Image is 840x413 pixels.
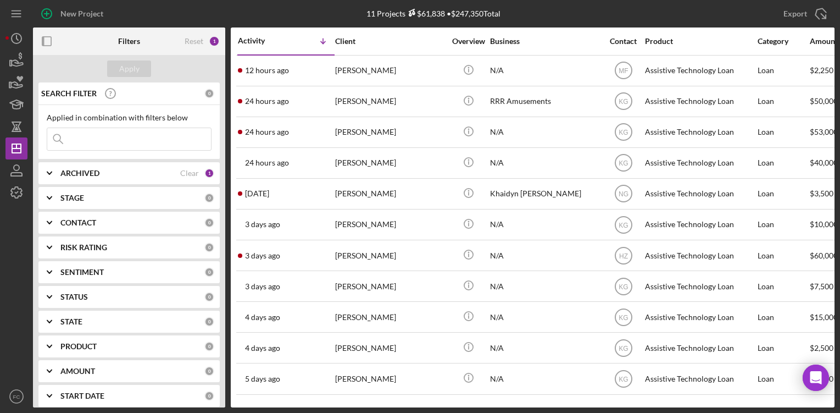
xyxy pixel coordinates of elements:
div: Assistive Technology Loan [645,302,755,332]
div: Contact [603,37,644,46]
b: SENTIMENT [60,268,104,277]
div: Business [490,37,600,46]
div: [PERSON_NAME] [335,148,445,178]
span: $10,000 [810,219,838,229]
span: $3,500 [810,189,833,198]
b: Filters [118,37,140,46]
div: Assistive Technology Loan [645,210,755,239]
div: Export [783,3,807,25]
span: $15,000 [810,312,838,322]
div: N/A [490,333,600,362]
div: [PERSON_NAME] [335,87,445,116]
div: Loan [758,302,809,332]
div: Reset [185,37,203,46]
div: N/A [490,148,600,178]
b: RISK RATING [60,243,107,252]
div: 1 [209,36,220,47]
span: $7,500 [810,282,833,291]
div: Loan [758,118,809,147]
text: KG [619,344,628,352]
div: N/A [490,241,600,270]
div: 0 [204,342,214,351]
span: $40,000 [810,158,838,167]
span: $60,000 [810,251,838,260]
b: START DATE [60,392,104,400]
div: Loan [758,333,809,362]
time: 2025-08-31 18:31 [245,220,280,229]
div: Open Intercom Messenger [803,365,829,391]
div: Activity [238,36,286,45]
time: 2025-08-31 14:39 [245,251,280,260]
div: Loan [758,241,809,270]
div: Loan [758,148,809,178]
div: [PERSON_NAME] [335,210,445,239]
span: $53,000 [810,127,838,136]
div: N/A [490,272,600,301]
div: Category [758,37,809,46]
span: $50,000 [810,96,838,106]
text: KG [619,376,628,383]
time: 2025-09-02 18:23 [245,158,289,167]
text: KG [619,313,628,321]
div: Loan [758,364,809,393]
b: SEARCH FILTER [41,89,97,98]
text: HZ [619,252,628,260]
text: NG [619,190,628,198]
div: 1 [204,168,214,178]
button: Export [772,3,835,25]
div: 11 Projects • $247,350 Total [366,9,500,18]
div: [PERSON_NAME] [335,272,445,301]
div: Assistive Technology Loan [645,118,755,147]
time: 2025-09-02 18:31 [245,128,289,136]
div: Assistive Technology Loan [645,179,755,208]
b: STATUS [60,293,88,301]
b: AMOUNT [60,367,95,376]
b: STATE [60,317,82,326]
div: Apply [119,60,140,77]
div: [PERSON_NAME] [335,364,445,393]
span: $2,250 [810,65,833,75]
text: FC [13,394,20,400]
div: Overview [448,37,489,46]
div: [PERSON_NAME] [335,118,445,147]
b: PRODUCT [60,342,97,351]
div: New Project [60,3,103,25]
b: CONTACT [60,218,96,227]
div: Client [335,37,445,46]
time: 2025-08-30 03:10 [245,375,280,383]
div: Assistive Technology Loan [645,56,755,85]
div: Loan [758,87,809,116]
div: Assistive Technology Loan [645,241,755,270]
div: Assistive Technology Loan [645,148,755,178]
span: $2,500 [810,343,833,353]
div: Assistive Technology Loan [645,333,755,362]
div: Loan [758,56,809,85]
div: 0 [204,292,214,302]
div: Loan [758,179,809,208]
div: [PERSON_NAME] [335,302,445,332]
div: RRR Amusements [490,87,600,116]
button: FC [5,386,27,408]
div: [PERSON_NAME] [335,333,445,362]
b: ARCHIVED [60,169,99,178]
div: 0 [204,317,214,327]
button: Apply [107,60,151,77]
div: 0 [204,366,214,376]
div: 0 [204,89,214,98]
div: Assistive Technology Loan [645,272,755,301]
div: Loan [758,272,809,301]
text: KG [619,221,628,229]
div: N/A [490,364,600,393]
div: [PERSON_NAME] [335,56,445,85]
text: KG [619,98,628,106]
time: 2025-09-01 23:21 [245,189,269,198]
div: 0 [204,391,214,401]
div: [PERSON_NAME] [335,241,445,270]
div: Assistive Technology Loan [645,364,755,393]
div: Khaidyn [PERSON_NAME] [490,179,600,208]
div: 0 [204,193,214,203]
text: KG [619,283,628,290]
div: N/A [490,210,600,239]
div: N/A [490,56,600,85]
div: Loan [758,210,809,239]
